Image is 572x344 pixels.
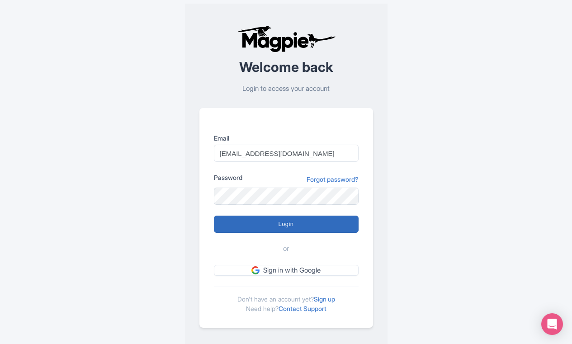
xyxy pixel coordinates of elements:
[235,25,337,52] img: logo-ab69f6fb50320c5b225c76a69d11143b.png
[307,174,359,184] a: Forgot password?
[199,60,373,75] h2: Welcome back
[314,295,335,303] a: Sign up
[214,173,242,182] label: Password
[214,216,359,233] input: Login
[214,287,359,313] div: Don't have an account yet? Need help?
[214,133,359,143] label: Email
[283,244,289,254] span: or
[251,266,260,274] img: google.svg
[199,84,373,94] p: Login to access your account
[541,313,563,335] div: Open Intercom Messenger
[214,145,359,162] input: you@example.com
[279,305,326,312] a: Contact Support
[214,265,359,276] a: Sign in with Google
